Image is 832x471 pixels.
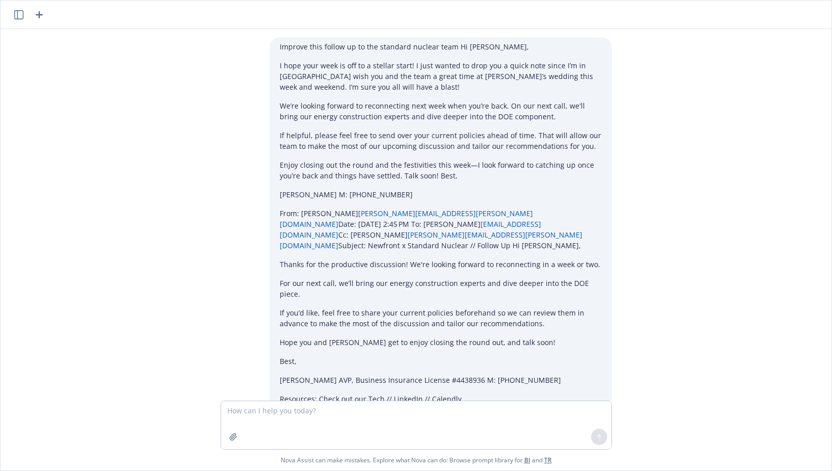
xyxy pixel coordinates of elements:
p: I hope your week is off to a stellar start! I just wanted to drop you a quick note since I’m in [... [280,60,602,92]
p: If you’d like, feel free to share your current policies beforehand so we can review them in advan... [280,307,602,329]
p: Resources: Check out our Tech // LinkedIn // Calendly [280,394,602,404]
p: Thanks for the productive discussion! We're looking forward to reconnecting in a week or two. [280,259,602,270]
a: TR [544,456,552,464]
p: Improve this follow up to the standard nuclear team Hi [PERSON_NAME], [280,41,602,52]
p: [PERSON_NAME] M: [PHONE_NUMBER] [280,189,602,200]
p: Best, [280,356,602,367]
p: If helpful, please feel free to send over your current policies ahead of time. That will allow ou... [280,130,602,151]
a: [PERSON_NAME][EMAIL_ADDRESS][PERSON_NAME][DOMAIN_NAME] [280,230,582,250]
span: Nova Assist can make mistakes. Explore what Nova can do: Browse prompt library for and [5,450,827,470]
a: BI [524,456,530,464]
p: [PERSON_NAME] AVP, Business Insurance License #4438936 M: [PHONE_NUMBER] [280,375,602,385]
p: From: [PERSON_NAME] Date: [DATE] 2:45 PM To: [PERSON_NAME] Cc: [PERSON_NAME] Subject: Newfront x ... [280,208,602,251]
p: We’re looking forward to reconnecting next week when you’re back. On our next call, we'll bring o... [280,100,602,122]
a: [PERSON_NAME][EMAIL_ADDRESS][PERSON_NAME][DOMAIN_NAME] [280,208,533,229]
p: Enjoy closing out the round and the festivities this week—I look forward to catching up once you’... [280,160,602,181]
p: For our next call, we’ll bring our energy construction experts and dive deeper into the DOE piece. [280,278,602,299]
p: Hope you and [PERSON_NAME] get to enjoy closing the round out, and talk soon! [280,337,602,348]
